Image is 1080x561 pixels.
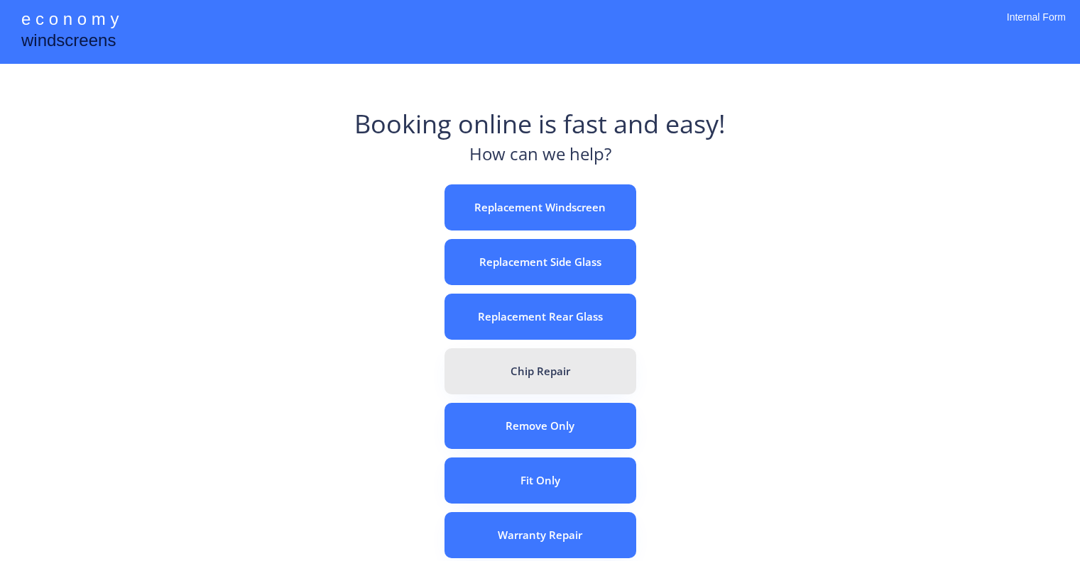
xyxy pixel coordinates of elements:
div: Booking online is fast and easy! [354,106,726,142]
button: Remove Only [444,403,636,449]
div: How can we help? [469,142,611,174]
button: Replacement Windscreen [444,184,636,230]
div: Internal Form [1007,11,1066,43]
button: Replacement Rear Glass [444,294,636,340]
button: Fit Only [444,457,636,504]
button: Warranty Repair [444,512,636,558]
div: windscreens [21,28,116,56]
button: Replacement Side Glass [444,239,636,285]
div: e c o n o m y [21,7,119,34]
button: Chip Repair [444,348,636,394]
